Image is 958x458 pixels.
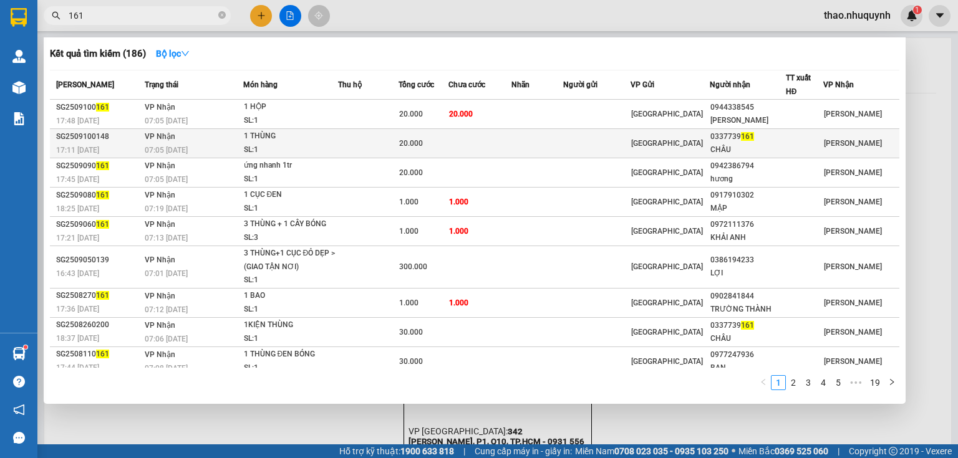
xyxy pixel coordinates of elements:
[56,146,99,155] span: 17:11 [DATE]
[710,143,785,156] div: CHÂU
[741,132,754,141] span: 161
[866,376,884,389] a: 19
[710,114,785,127] div: [PERSON_NAME]
[145,220,175,229] span: VP Nhận
[244,332,337,346] div: SL: 1
[56,204,99,213] span: 18:25 [DATE]
[888,378,896,386] span: right
[145,132,175,141] span: VP Nhận
[884,375,899,390] button: right
[824,357,882,366] span: [PERSON_NAME]
[801,375,816,390] li: 3
[244,247,337,274] div: 3 THÙNG+1 CỤC ĐỎ DẸP >(GIAO TẬN NƠI)
[511,80,530,89] span: Nhãn
[244,231,337,245] div: SL: 3
[5,45,182,75] p: VP [GEOGRAPHIC_DATA]:
[145,117,188,125] span: 07:05 [DATE]
[399,262,427,271] span: 300.000
[244,348,337,361] div: 1 THÙNG ĐEN BÓNG
[244,130,337,143] div: 1 THÙNG
[866,375,884,390] li: 19
[56,130,141,143] div: SG2509100148
[244,143,337,157] div: SL: 1
[56,189,141,202] div: SG2509080
[12,81,26,94] img: warehouse-icon
[631,227,703,236] span: [GEOGRAPHIC_DATA]
[831,375,846,390] li: 5
[338,80,362,89] span: Thu hộ
[5,47,181,75] strong: 342 [PERSON_NAME], P1, Q10, TP.HCM - 0931 556 979
[145,292,175,300] span: VP Nhận
[710,231,785,244] div: KHẢI ANH
[823,80,854,89] span: VP Nhận
[399,298,419,307] span: 1.000
[631,139,703,148] span: [GEOGRAPHIC_DATA]
[760,378,767,386] span: left
[146,44,200,64] button: Bộ lọcdown
[13,404,25,416] span: notification
[145,146,188,155] span: 07:05 [DATE]
[96,161,109,170] span: 161
[816,376,830,389] a: 4
[824,262,882,271] span: [PERSON_NAME]
[710,101,785,114] div: 0944338545
[631,298,703,307] span: [GEOGRAPHIC_DATA]
[631,328,703,336] span: [GEOGRAPHIC_DATA]
[145,321,175,330] span: VP Nhận
[846,375,866,390] li: Next 5 Pages
[449,298,468,307] span: 1.000
[786,376,800,389] a: 2
[563,80,598,89] span: Người gửi
[399,328,423,336] span: 30.000
[13,432,25,444] span: message
[244,202,337,216] div: SL: 1
[56,269,99,278] span: 16:43 [DATE]
[145,255,175,264] span: VP Nhận
[56,363,99,372] span: 17:44 [DATE]
[824,298,882,307] span: [PERSON_NAME]
[56,334,99,343] span: 18:37 [DATE]
[710,202,785,215] div: MẬP
[243,80,278,89] span: Món hàng
[710,267,785,280] div: LỢI
[710,290,785,303] div: 0902841844
[96,220,109,229] span: 161
[145,364,188,373] span: 07:08 [DATE]
[56,348,141,361] div: SG2508110
[181,49,190,58] span: down
[846,375,866,390] span: •••
[710,173,785,186] div: hương
[710,130,785,143] div: 0337739
[631,198,703,206] span: [GEOGRAPHIC_DATA]
[218,10,226,22] span: close-circle
[12,347,26,360] img: warehouse-icon
[710,218,785,231] div: 0972111376
[710,160,785,173] div: 0942386794
[145,191,175,199] span: VP Nhận
[244,159,337,173] div: ứng nhanh 1tr
[56,234,99,242] span: 17:21 [DATE]
[244,318,337,332] div: 1KIỆN THÙNG
[710,332,785,345] div: CHÂU
[56,305,99,313] span: 17:36 [DATE]
[96,103,109,112] span: 161
[710,189,785,202] div: 0917910302
[399,198,419,206] span: 1.000
[156,49,190,59] strong: Bộ lọc
[96,350,109,358] span: 161
[816,375,831,390] li: 4
[884,375,899,390] li: Next Page
[50,47,146,60] h3: Kết quả tìm kiếm ( 186 )
[244,114,337,128] div: SL: 1
[710,348,785,361] div: 0977247936
[741,321,754,330] span: 161
[56,318,141,332] div: SG2508260200
[56,289,141,302] div: SG2508270
[786,375,801,390] li: 2
[145,175,188,184] span: 07:05 [DATE]
[13,376,25,388] span: question-circle
[771,375,786,390] li: 1
[218,11,226,19] span: close-circle
[631,262,703,271] span: [GEOGRAPHIC_DATA]
[96,191,109,199] span: 161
